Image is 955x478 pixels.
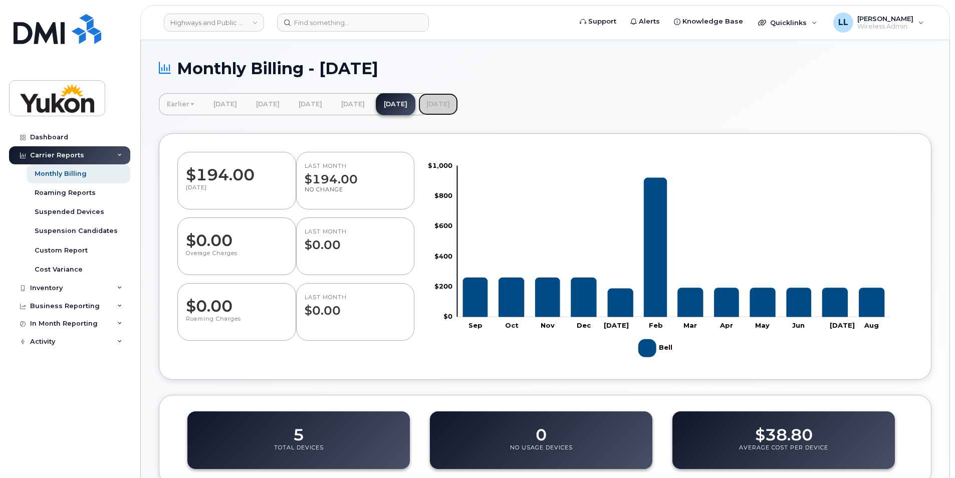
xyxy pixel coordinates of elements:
[638,335,675,361] g: Legend
[623,12,667,32] a: Alerts
[186,287,287,315] dd: $0.00
[159,93,202,115] a: Earlier
[770,19,807,27] span: Quicklinks
[541,322,555,330] tspan: Nov
[755,322,770,330] tspan: May
[443,313,452,321] tspan: $0
[573,12,623,32] a: Support
[305,304,406,317] dd: $0.00
[468,322,483,330] tspan: Sep
[683,322,697,330] tspan: Mar
[333,93,373,115] a: [DATE]
[434,252,452,260] tspan: $400
[638,335,675,361] g: Bell
[720,322,733,330] tspan: Apr
[864,322,879,330] tspan: Aug
[505,322,519,330] tspan: Oct
[434,282,452,290] tspan: $200
[604,322,629,330] tspan: [DATE]
[434,191,452,199] tspan: $800
[186,156,287,184] dd: $194.00
[639,17,660,27] span: Alerts
[434,222,452,230] tspan: $600
[274,444,324,462] p: Total Devices
[291,93,330,115] a: [DATE]
[164,14,264,32] a: Highways and Public Works (YTG)
[830,322,855,330] tspan: [DATE]
[205,93,245,115] a: [DATE]
[305,238,406,262] dd: $0.00
[186,221,287,250] dd: $0.00
[792,322,805,330] tspan: Jun
[857,23,913,31] span: Wireless Admin
[667,12,750,32] a: Knowledge Base
[186,250,287,268] p: Overage Charges
[536,416,547,444] dd: 0
[857,15,913,23] span: [PERSON_NAME]
[186,315,287,333] p: Roaming Charges
[293,416,304,444] dd: 5
[376,93,415,115] a: [DATE]
[159,60,931,77] h1: Monthly Billing - [DATE]
[649,322,663,330] tspan: Feb
[277,14,429,32] input: Find something...
[248,93,288,115] a: [DATE]
[588,17,616,27] span: Support
[428,161,890,361] g: Chart
[305,186,406,204] p: No Change
[305,284,406,302] p: LAST MONTH
[755,416,813,444] dd: $38.80
[838,17,848,29] span: LL
[577,322,591,330] tspan: Dec
[739,444,828,462] p: Average Cost Per Device
[305,218,406,236] p: LAST MONTH
[751,13,824,33] div: Quicklinks
[428,161,452,169] tspan: $1,000
[186,184,287,202] p: [DATE]
[682,17,743,27] span: Knowledge Base
[305,152,406,170] p: LAST MONTH
[510,444,573,462] p: No Usage Devices
[418,93,458,115] a: [DATE]
[305,172,406,186] dd: $194.00
[826,13,931,33] div: Lingling Lu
